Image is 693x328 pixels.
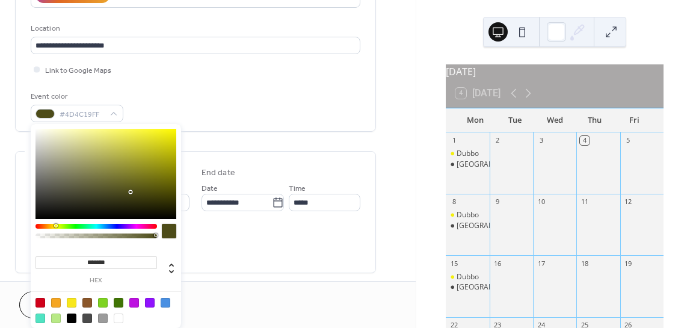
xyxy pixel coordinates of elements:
div: Dubbo [457,210,479,220]
div: 3 [537,136,546,145]
div: #FFFFFF [114,314,123,323]
div: #F5A623 [51,298,61,308]
div: [DATE] [446,64,664,79]
div: #F8E71C [67,298,76,308]
div: [GEOGRAPHIC_DATA] [457,159,529,170]
div: #9B9B9B [98,314,108,323]
div: Event color [31,90,121,103]
div: 11 [580,197,589,206]
div: 2 [493,136,502,145]
div: 8 [449,197,458,206]
div: Fri [614,108,654,132]
div: Dubbo [457,149,479,159]
span: Link to Google Maps [45,64,111,77]
div: #50E3C2 [35,314,45,323]
div: 19 [624,259,633,268]
div: #D0021B [35,298,45,308]
div: 18 [580,259,589,268]
div: #4A4A4A [82,314,92,323]
div: Dubbo [446,210,489,220]
div: [GEOGRAPHIC_DATA] [457,221,529,231]
div: Dubbo [446,272,489,282]
div: Dubbo [457,272,479,282]
div: #7ED321 [98,298,108,308]
div: Wed [535,108,574,132]
div: #BD10E0 [129,298,139,308]
div: #8B572A [82,298,92,308]
div: 15 [449,259,458,268]
div: [GEOGRAPHIC_DATA] [457,282,529,292]
div: Tue [495,108,535,132]
span: #4D4C19FF [60,108,104,121]
div: PORTLAND [446,282,489,292]
div: 9 [493,197,502,206]
div: #000000 [67,314,76,323]
div: 16 [493,259,502,268]
label: hex [35,277,157,284]
div: #4A90E2 [161,298,170,308]
div: 5 [624,136,633,145]
div: PORTLAND [446,221,489,231]
div: 17 [537,259,546,268]
span: Date [202,182,218,195]
span: Time [289,182,306,195]
div: #9013FE [145,298,155,308]
div: #417505 [114,298,123,308]
div: Thu [574,108,614,132]
div: 12 [624,197,633,206]
button: Cancel [19,291,93,318]
div: Mon [455,108,495,132]
div: End date [202,167,235,179]
div: 10 [537,197,546,206]
div: Dubbo [446,149,489,159]
div: 1 [449,136,458,145]
div: 4 [580,136,589,145]
div: PORTLAND [446,159,489,170]
div: Location [31,22,358,35]
div: #B8E986 [51,314,61,323]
